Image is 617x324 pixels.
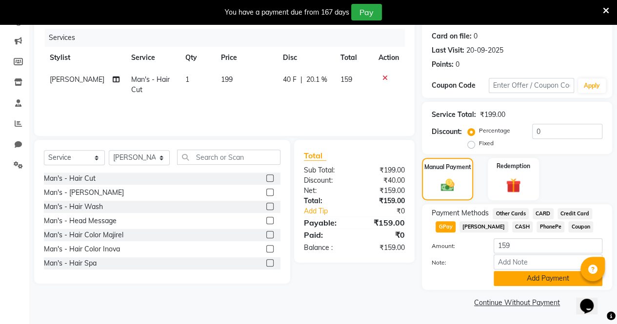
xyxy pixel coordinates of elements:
[131,75,170,94] span: Man's - Hair Cut
[185,75,189,84] span: 1
[44,173,96,184] div: Man's - Hair Cut
[489,78,574,93] input: Enter Offer / Coupon Code
[50,75,104,84] span: [PERSON_NAME]
[480,110,505,120] div: ₹199.00
[437,177,459,193] img: _cash.svg
[432,208,489,218] span: Payment Methods
[424,242,486,250] label: Amount:
[221,75,233,84] span: 199
[466,45,503,56] div: 20-09-2025
[354,196,412,206] div: ₹159.00
[334,47,373,69] th: Total
[493,208,529,219] span: Other Cards
[283,75,297,85] span: 40 F
[459,221,508,232] span: [PERSON_NAME]
[306,75,327,85] span: 20.1 %
[297,196,355,206] div: Total:
[44,216,117,226] div: Man's - Head Message
[474,31,478,41] div: 0
[576,285,607,314] iframe: chat widget
[297,186,355,196] div: Net:
[432,31,472,41] div: Card on file:
[44,244,120,254] div: Man's - Hair Color Inova
[354,243,412,253] div: ₹159.00
[44,202,103,212] div: Man's - Hair Wash
[432,80,489,91] div: Coupon Code
[277,47,335,69] th: Disc
[537,221,564,232] span: PhonePe
[424,298,610,308] a: Continue Without Payment
[578,78,606,93] button: Apply
[44,47,125,69] th: Stylist
[297,175,355,186] div: Discount:
[424,258,486,267] label: Note:
[45,29,412,47] div: Services
[354,229,412,241] div: ₹0
[351,4,382,20] button: Pay
[432,127,462,137] div: Discount:
[479,126,510,135] label: Percentage
[177,150,280,165] input: Search or Scan
[297,165,355,175] div: Sub Total:
[364,206,412,216] div: ₹0
[512,221,533,232] span: CASH
[568,221,593,232] span: Coupon
[44,258,97,268] div: Man's - Hair Spa
[424,163,471,172] label: Manual Payment
[215,47,277,69] th: Price
[340,75,352,84] span: 159
[354,165,412,175] div: ₹199.00
[494,254,602,269] input: Add Note
[44,188,124,198] div: Man's - [PERSON_NAME]
[557,208,593,219] span: Credit Card
[436,221,456,232] span: GPay
[432,110,476,120] div: Service Total:
[494,271,602,286] button: Add Payment
[432,59,454,70] div: Points:
[297,229,355,241] div: Paid:
[494,238,602,253] input: Amount
[501,176,525,194] img: _gift.svg
[373,47,405,69] th: Action
[354,175,412,186] div: ₹40.00
[354,186,412,196] div: ₹159.00
[125,47,179,69] th: Service
[304,151,326,161] span: Total
[44,230,123,240] div: Man's - Hair Color Majirel
[456,59,459,70] div: 0
[300,75,302,85] span: |
[225,7,349,18] div: You have a payment due from 167 days
[297,206,364,216] a: Add Tip
[354,217,412,229] div: ₹159.00
[179,47,215,69] th: Qty
[497,162,530,171] label: Redemption
[297,243,355,253] div: Balance :
[297,217,355,229] div: Payable:
[479,139,494,148] label: Fixed
[432,45,464,56] div: Last Visit:
[533,208,554,219] span: CARD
